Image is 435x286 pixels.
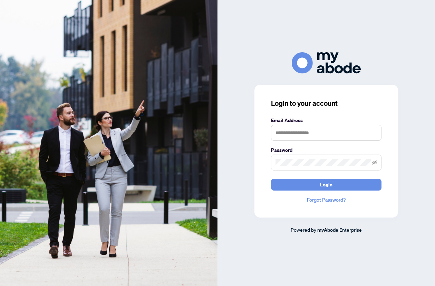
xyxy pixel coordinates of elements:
[271,146,381,154] label: Password
[291,227,316,233] span: Powered by
[271,179,381,191] button: Login
[271,196,381,204] a: Forgot Password?
[271,99,381,108] h3: Login to your account
[339,227,362,233] span: Enterprise
[320,179,332,190] span: Login
[271,117,381,124] label: Email Address
[317,226,338,234] a: myAbode
[372,160,377,165] span: eye-invisible
[292,52,361,73] img: ma-logo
